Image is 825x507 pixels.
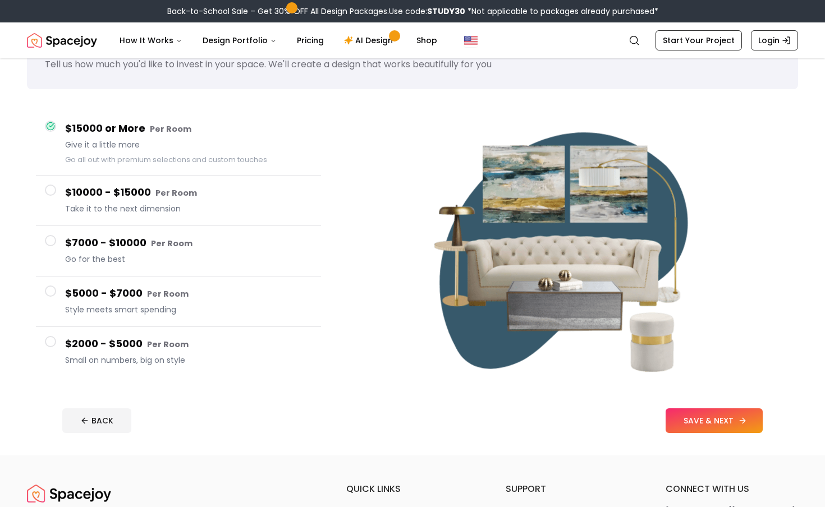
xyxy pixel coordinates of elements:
small: Per Room [155,187,197,199]
a: Pricing [288,29,333,52]
button: $7000 - $10000 Per RoomGo for the best [36,226,321,276]
a: Spacejoy [27,482,111,505]
button: How It Works [111,29,191,52]
nav: Global [27,22,798,58]
small: Per Room [147,288,189,299]
span: Use code: [389,6,465,17]
h4: $15000 or More [65,121,312,137]
button: $10000 - $15000 Per RoomTake it to the next dimension [36,176,321,226]
p: Tell us how much you'd like to invest in your space. We'll create a design that works beautifully... [45,58,780,71]
small: Per Room [150,123,191,135]
span: Style meets smart spending [65,304,312,315]
img: United States [464,34,478,47]
a: Spacejoy [27,29,97,52]
h4: $10000 - $15000 [65,185,312,201]
span: Go for the best [65,253,312,265]
span: Take it to the next dimension [65,203,312,214]
img: $2000 - $5000 [419,103,718,401]
a: Start Your Project [656,30,742,50]
h4: $2000 - $5000 [65,336,312,352]
span: *Not applicable to packages already purchased* [465,6,658,17]
h6: support [506,482,638,496]
small: Go all out with premium selections and custom touches [65,155,267,164]
button: Design Portfolio [194,29,286,52]
nav: Main [111,29,446,52]
small: Per Room [151,238,192,249]
h6: quick links [346,482,479,496]
b: STUDY30 [427,6,465,17]
span: Small on numbers, big on style [65,354,312,366]
img: Spacejoy Logo [27,482,111,505]
h4: $5000 - $7000 [65,285,312,302]
button: $2000 - $5000 Per RoomSmall on numbers, big on style [36,327,321,377]
button: $5000 - $7000 Per RoomStyle meets smart spending [36,276,321,327]
button: $15000 or More Per RoomGive it a little moreGo all out with premium selections and custom touches [36,112,321,176]
img: Spacejoy Logo [27,29,97,52]
a: Login [751,30,798,50]
button: SAVE & NEXT [666,408,763,433]
a: Shop [407,29,446,52]
h6: connect with us [666,482,798,496]
h4: $7000 - $10000 [65,235,312,251]
div: Back-to-School Sale – Get 30% OFF All Design Packages. [167,6,658,17]
span: Give it a little more [65,139,312,150]
button: BACK [62,408,131,433]
a: AI Design [335,29,405,52]
small: Per Room [147,339,189,350]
